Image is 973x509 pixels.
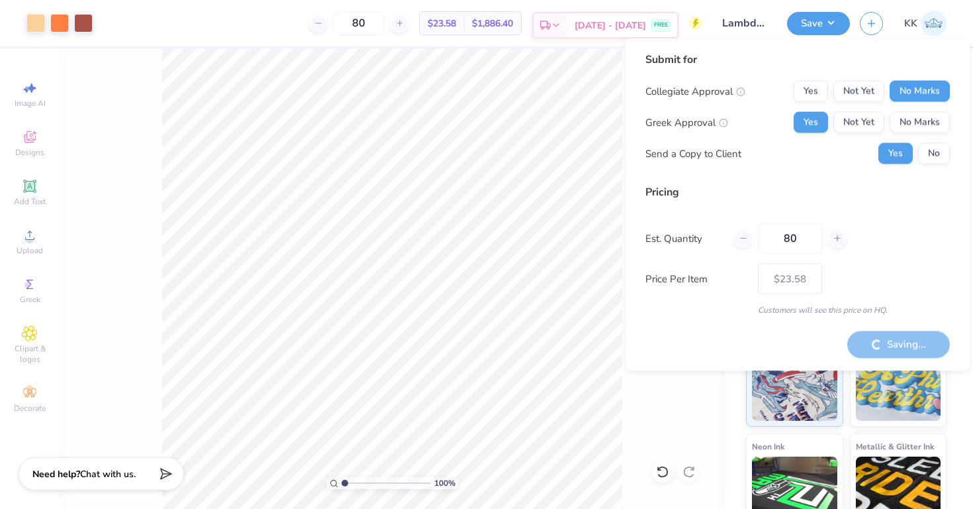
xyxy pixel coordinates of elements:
div: Send a Copy to Client [645,146,741,161]
span: $23.58 [428,17,456,30]
div: Greek Approval [645,115,728,130]
img: Standard [752,355,837,421]
img: Katie Kelly [921,11,947,36]
button: Not Yet [833,112,884,133]
span: [DATE] - [DATE] [575,19,646,32]
span: $1,886.40 [472,17,513,30]
span: FREE [654,21,668,30]
button: Yes [794,81,828,102]
span: Upload [17,245,43,256]
span: Greek [20,294,40,305]
span: Metallic & Glitter Ink [856,439,934,453]
div: Customers will see this price on HQ. [645,304,950,316]
input: – – [333,11,385,35]
span: Image AI [15,98,46,109]
span: Clipart & logos [7,343,53,365]
div: Pricing [645,184,950,200]
span: Neon Ink [752,439,784,453]
button: Yes [878,143,913,164]
button: No Marks [890,81,950,102]
div: Submit for [645,52,950,68]
strong: Need help? [32,468,80,481]
label: Est. Quantity [645,231,724,246]
button: No [918,143,950,164]
div: Collegiate Approval [645,84,745,99]
span: Add Text [14,196,46,207]
span: Designs [15,147,44,158]
input: Untitled Design [712,10,777,36]
a: KK [904,11,947,36]
button: Save [787,12,850,35]
span: Chat with us. [80,468,136,481]
span: Decorate [14,403,46,414]
label: Price Per Item [645,271,748,286]
button: Yes [794,112,828,133]
span: 100 % [434,477,455,489]
img: Puff Ink [856,355,941,421]
button: No Marks [890,112,950,133]
span: KK [904,16,917,31]
input: – – [758,223,822,254]
button: Not Yet [833,81,884,102]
